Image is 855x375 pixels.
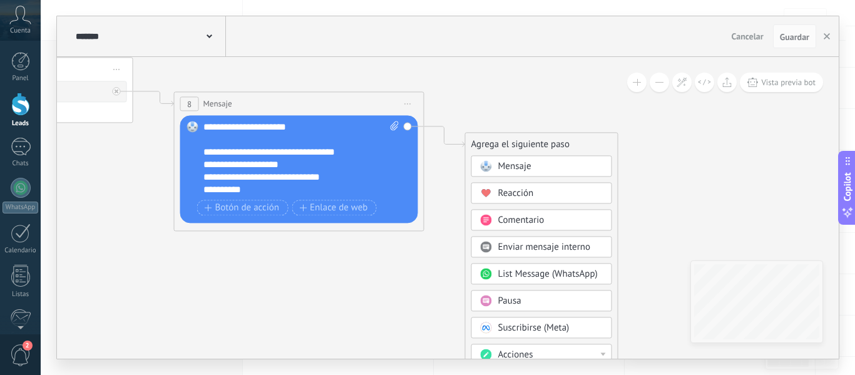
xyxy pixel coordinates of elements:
[761,77,816,88] span: Vista previa bot
[498,295,521,307] span: Pausa
[498,241,591,253] span: Enviar mensaje interno
[299,203,367,213] span: Enlace de web
[197,200,289,215] button: Botón de acción
[10,27,31,35] span: Cuenta
[780,33,809,41] span: Guardar
[498,349,533,361] span: Acciones
[740,73,823,92] button: Vista previa bot
[187,99,192,110] span: 8
[292,200,376,215] button: Enlace de web
[3,160,39,168] div: Chats
[466,134,618,155] div: Agrega el siguiente paso
[498,322,570,334] span: Suscribirse (Meta)
[732,31,764,42] span: Cancelar
[3,120,39,128] div: Leads
[773,24,816,48] button: Guardar
[498,214,545,226] span: Comentario
[498,160,531,172] span: Mensaje
[727,27,769,46] button: Cancelar
[205,203,280,213] span: Botón de acción
[841,172,854,201] span: Copilot
[498,187,534,199] span: Reacción
[3,290,39,299] div: Listas
[498,268,598,280] span: List Message (WhatsApp)
[203,98,232,110] span: Mensaje
[3,74,39,83] div: Panel
[23,341,33,351] span: 2
[3,202,38,213] div: WhatsApp
[3,247,39,255] div: Calendario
